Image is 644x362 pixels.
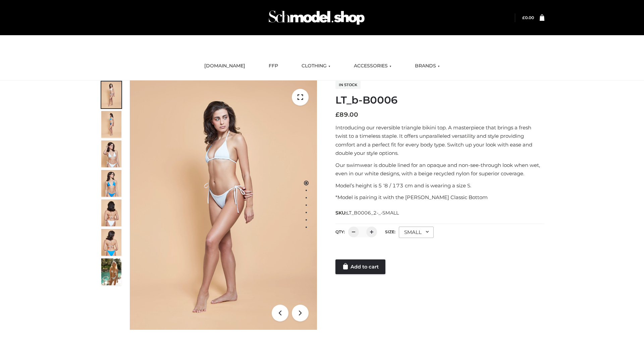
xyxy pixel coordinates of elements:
[522,15,534,20] bdi: 0.00
[101,111,121,138] img: ArielClassicBikiniTop_CloudNine_AzureSky_OW114ECO_2-scaled.jpg
[130,80,317,330] img: ArielClassicBikiniTop_CloudNine_AzureSky_OW114ECO_1
[266,4,367,31] img: Schmodel Admin 964
[101,140,121,167] img: ArielClassicBikiniTop_CloudNine_AzureSky_OW114ECO_3-scaled.jpg
[522,15,525,20] span: £
[335,161,544,178] p: Our swimwear is double lined for an opaque and non-see-through look when wet, even in our white d...
[335,111,358,118] bdi: 89.00
[346,210,399,216] span: LT_B0006_2-_-SMALL
[385,229,395,234] label: Size:
[101,199,121,226] img: ArielClassicBikiniTop_CloudNine_AzureSky_OW114ECO_7-scaled.jpg
[199,59,250,73] a: [DOMAIN_NAME]
[101,229,121,256] img: ArielClassicBikiniTop_CloudNine_AzureSky_OW114ECO_8-scaled.jpg
[264,59,283,73] a: FFP
[335,81,361,89] span: In stock
[101,170,121,197] img: ArielClassicBikiniTop_CloudNine_AzureSky_OW114ECO_4-scaled.jpg
[410,59,445,73] a: BRANDS
[335,111,339,118] span: £
[335,259,385,274] a: Add to cart
[335,209,399,217] span: SKU:
[399,227,434,238] div: SMALL
[349,59,396,73] a: ACCESSORIES
[522,15,534,20] a: £0.00
[335,229,345,234] label: QTY:
[335,94,544,106] h1: LT_b-B0006
[335,181,544,190] p: Model’s height is 5 ‘8 / 173 cm and is wearing a size S.
[101,81,121,108] img: ArielClassicBikiniTop_CloudNine_AzureSky_OW114ECO_1-scaled.jpg
[297,59,335,73] a: CLOTHING
[335,193,544,202] p: *Model is pairing it with the [PERSON_NAME] Classic Bottom
[101,258,121,285] img: Arieltop_CloudNine_AzureSky2.jpg
[335,123,544,158] p: Introducing our reversible triangle bikini top. A masterpiece that brings a fresh twist to a time...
